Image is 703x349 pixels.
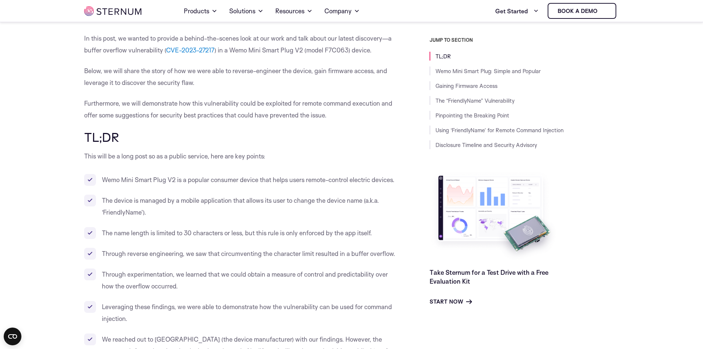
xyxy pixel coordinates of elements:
h3: JUMP TO SECTION [430,37,619,43]
p: Furthermore, we will demonstrate how this vulnerability could be exploited for remote command exe... [84,97,396,121]
img: sternum iot [84,6,141,16]
a: Take Sternum for a Test Drive with a Free Evaluation Kit [430,268,548,285]
a: Solutions [229,1,263,21]
a: The “FriendlyName” Vulnerability [435,97,514,104]
a: Products [184,1,217,21]
a: Get Started [495,4,539,18]
a: Start Now [430,297,472,306]
li: The name length is limited to 30 characters or less, but this rule is only enforced by the app it... [84,227,396,239]
li: Wemo Mini Smart Plug V2 is a popular consumer device that helps users remote-control electric dev... [84,174,396,186]
a: CVE-2023-27217 [166,46,214,54]
a: TL;DR [435,53,451,60]
a: Using ‘FriendlyName’ for Remote Command Injection [435,127,564,134]
a: Pinpointing the Breaking Point [435,112,509,119]
p: This will be a long post so as a public service, here are key points: [84,150,396,162]
p: Below, we will share the story of how we were able to reverse-engineer the device, gain firmware ... [84,65,396,89]
img: Take Sternum for a Test Drive with a Free Evaluation Kit [430,170,559,262]
li: The device is managed by a mobile application that allows its user to change the device name (a.k... [84,195,396,218]
a: Company [324,1,360,21]
h2: TL;DR [84,130,396,144]
a: Gaining Firmware Access [435,82,497,89]
button: Open CMP widget [4,328,21,345]
p: In this post, we wanted to provide a behind-the-scenes look at our work and talk about our latest... [84,32,396,56]
li: Through experimentation, we learned that we could obtain a measure of control and predictability ... [84,268,396,292]
a: Resources [275,1,313,21]
img: sternum iot [600,8,606,14]
a: Disclosure Timeline and Security Advisory [435,141,537,148]
a: Book a demo [548,3,616,19]
li: Through reverse engineering, we saw that circumventing the character limit resulted in a buffer o... [84,248,396,260]
a: Wemo Mini Smart Plug: Simple and Popular [435,68,541,75]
